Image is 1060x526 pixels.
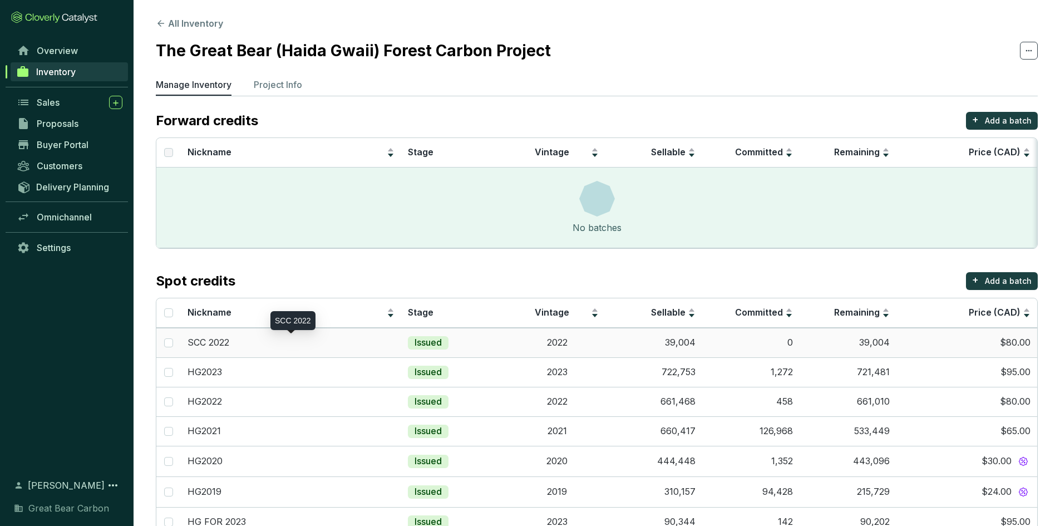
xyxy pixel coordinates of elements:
[985,115,1032,126] p: Add a batch
[415,396,442,408] p: Issued
[509,446,605,476] td: 2020
[36,181,109,193] span: Delivery Planning
[415,486,442,498] p: Issued
[11,41,128,60] a: Overview
[37,97,60,108] span: Sales
[188,486,221,498] p: HG2019
[156,39,551,62] h2: The Great Bear (Haida Gwaii) Forest Carbon Project
[605,446,702,476] td: 444,448
[509,476,605,507] td: 2019
[982,486,1012,498] span: $24.00
[11,135,128,154] a: Buyer Portal
[605,416,702,446] td: 660,417
[156,272,235,290] p: Spot credits
[37,212,92,223] span: Omnichannel
[37,45,78,56] span: Overview
[11,62,128,81] a: Inventory
[11,238,128,257] a: Settings
[188,146,231,158] span: Nickname
[254,78,302,91] p: Project Info
[573,221,622,234] div: No batches
[982,455,1012,468] span: $30.00
[605,387,702,416] td: 661,468
[535,146,569,158] span: Vintage
[37,139,88,150] span: Buyer Portal
[415,366,442,378] p: Issued
[966,272,1038,290] button: +Add a batch
[401,298,509,328] th: Stage
[966,112,1038,130] button: +Add a batch
[800,357,896,387] td: 721,481
[605,476,702,507] td: 310,157
[800,476,896,507] td: 215,729
[28,502,109,515] span: Great Bear Carbon
[735,307,783,318] span: Committed
[535,307,569,318] span: Vintage
[834,146,880,158] span: Remaining
[415,455,442,468] p: Issued
[11,114,128,133] a: Proposals
[401,138,509,168] th: Stage
[702,328,799,357] td: 0
[896,416,1037,446] td: $65.00
[896,387,1037,416] td: $80.00
[972,272,979,288] p: +
[972,112,979,127] p: +
[702,387,799,416] td: 458
[408,307,433,318] span: Stage
[37,118,78,129] span: Proposals
[11,208,128,227] a: Omnichannel
[408,146,433,158] span: Stage
[156,78,231,91] p: Manage Inventory
[188,455,223,468] p: HG2020
[188,425,221,437] p: HG2021
[702,476,799,507] td: 94,428
[651,307,686,318] span: Sellable
[37,160,82,171] span: Customers
[800,387,896,416] td: 661,010
[702,416,799,446] td: 126,968
[509,328,605,357] td: 2022
[37,242,71,253] span: Settings
[896,328,1037,357] td: $80.00
[605,357,702,387] td: 722,753
[651,146,686,158] span: Sellable
[735,146,783,158] span: Committed
[188,366,222,378] p: HG2023
[800,416,896,446] td: 533,449
[11,178,128,196] a: Delivery Planning
[270,311,315,330] div: SCC 2022
[800,328,896,357] td: 39,004
[896,357,1037,387] td: $95.00
[969,307,1020,318] span: Price (CAD)
[834,307,880,318] span: Remaining
[702,446,799,476] td: 1,352
[800,446,896,476] td: 443,096
[509,387,605,416] td: 2022
[415,337,442,349] p: Issued
[156,112,258,130] p: Forward credits
[702,357,799,387] td: 1,272
[156,17,223,30] button: All Inventory
[509,416,605,446] td: 2021
[415,425,442,437] p: Issued
[509,357,605,387] td: 2023
[969,146,1020,158] span: Price (CAD)
[36,66,76,77] span: Inventory
[605,328,702,357] td: 39,004
[28,479,105,492] span: [PERSON_NAME]
[11,93,128,112] a: Sales
[188,396,222,408] p: HG2022
[188,307,231,318] span: Nickname
[985,276,1032,287] p: Add a batch
[188,337,229,349] p: SCC 2022
[11,156,128,175] a: Customers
